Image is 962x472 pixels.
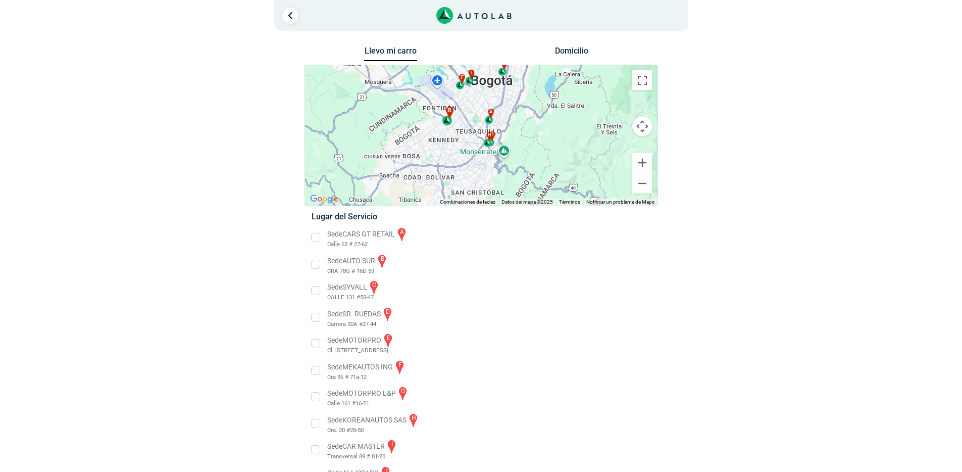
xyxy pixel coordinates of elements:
[312,212,650,221] h5: Lugar del Servicio
[282,8,298,24] a: Ir al paso anterior
[308,193,341,206] img: Google
[488,132,491,139] span: h
[440,199,495,206] button: Combinaciones de teclas
[489,109,492,116] span: a
[461,74,464,81] span: f
[632,153,652,173] button: Ampliar
[364,46,417,62] button: Llevo mi carro
[632,116,652,136] button: Controles de visualización del mapa
[490,131,493,138] span: d
[502,61,505,68] span: c
[586,199,654,205] a: Notificar un problema de Maps
[447,107,451,115] span: b
[471,70,473,77] span: i
[559,199,580,205] a: Términos
[632,70,652,90] button: Cambiar a la vista en pantalla completa
[545,46,598,61] button: Domicilio
[436,10,512,20] a: Link al sitio de autolab
[501,199,553,205] span: Datos del mapa ©2025
[632,173,652,194] button: Reducir
[308,193,341,206] a: Abre esta zona en Google Maps (se abre en una nueva ventana)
